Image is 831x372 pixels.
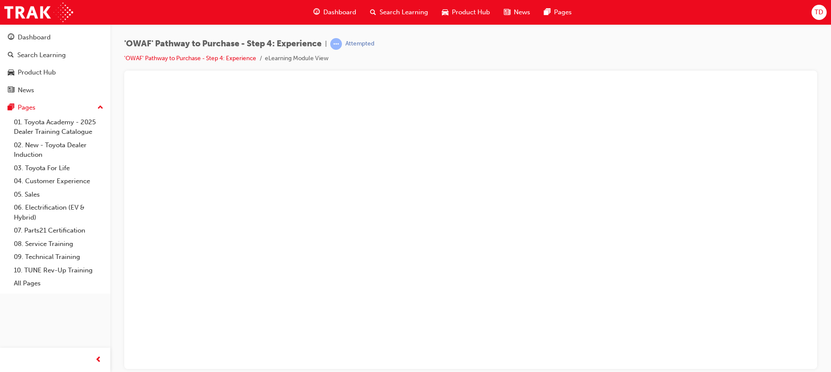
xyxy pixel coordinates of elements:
[435,3,497,21] a: car-iconProduct Hub
[345,40,374,48] div: Attempted
[8,104,14,112] span: pages-icon
[3,65,107,81] a: Product Hub
[8,34,14,42] span: guage-icon
[815,7,823,17] span: TD
[497,3,537,21] a: news-iconNews
[3,100,107,116] button: Pages
[442,7,448,18] span: car-icon
[97,102,103,113] span: up-icon
[3,82,107,98] a: News
[10,116,107,139] a: 01. Toyota Academy - 2025 Dealer Training Catalogue
[313,7,320,18] span: guage-icon
[330,38,342,50] span: learningRecordVerb_ATTEMPT-icon
[3,29,107,45] a: Dashboard
[18,103,35,113] div: Pages
[95,355,102,366] span: prev-icon
[10,264,107,277] a: 10. TUNE Rev-Up Training
[504,7,510,18] span: news-icon
[10,237,107,251] a: 08. Service Training
[370,7,376,18] span: search-icon
[17,50,66,60] div: Search Learning
[554,7,572,17] span: Pages
[4,3,73,22] img: Trak
[10,162,107,175] a: 03. Toyota For Life
[18,68,56,78] div: Product Hub
[10,224,107,237] a: 07. Parts21 Certification
[10,139,107,162] a: 02. New - Toyota Dealer Induction
[10,277,107,290] a: All Pages
[10,250,107,264] a: 09. Technical Training
[10,175,107,188] a: 04. Customer Experience
[380,7,428,17] span: Search Learning
[3,28,107,100] button: DashboardSearch LearningProduct HubNews
[812,5,827,20] button: TD
[8,87,14,94] span: news-icon
[10,188,107,201] a: 05. Sales
[452,7,490,17] span: Product Hub
[124,55,256,62] a: 'OWAF' Pathway to Purchase - Step 4: Experience
[323,7,356,17] span: Dashboard
[8,52,14,59] span: search-icon
[8,69,14,77] span: car-icon
[265,54,329,64] li: eLearning Module View
[363,3,435,21] a: search-iconSearch Learning
[325,39,327,49] span: |
[10,201,107,224] a: 06. Electrification (EV & Hybrid)
[3,47,107,63] a: Search Learning
[514,7,530,17] span: News
[124,39,322,49] span: 'OWAF' Pathway to Purchase - Step 4: Experience
[544,7,551,18] span: pages-icon
[537,3,579,21] a: pages-iconPages
[18,85,34,95] div: News
[306,3,363,21] a: guage-iconDashboard
[18,32,51,42] div: Dashboard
